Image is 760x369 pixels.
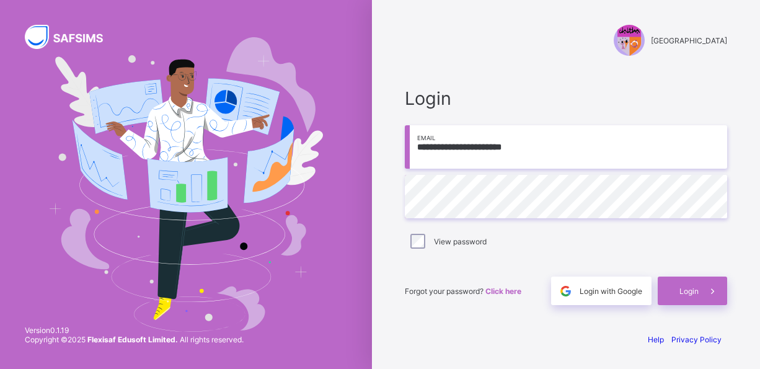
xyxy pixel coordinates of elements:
label: View password [434,237,487,246]
a: Privacy Policy [671,335,722,344]
span: Copyright © 2025 All rights reserved. [25,335,244,344]
span: Version 0.1.19 [25,326,244,335]
span: Login [679,287,699,296]
span: Forgot your password? [405,287,521,296]
strong: Flexisaf Edusoft Limited. [87,335,178,344]
a: Help [648,335,664,344]
span: Login with Google [580,287,642,296]
span: [GEOGRAPHIC_DATA] [651,36,727,45]
img: Hero Image [49,37,324,332]
img: google.396cfc9801f0270233282035f929180a.svg [559,284,573,298]
img: SAFSIMS Logo [25,25,118,49]
span: Login [405,87,727,109]
a: Click here [485,287,521,296]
